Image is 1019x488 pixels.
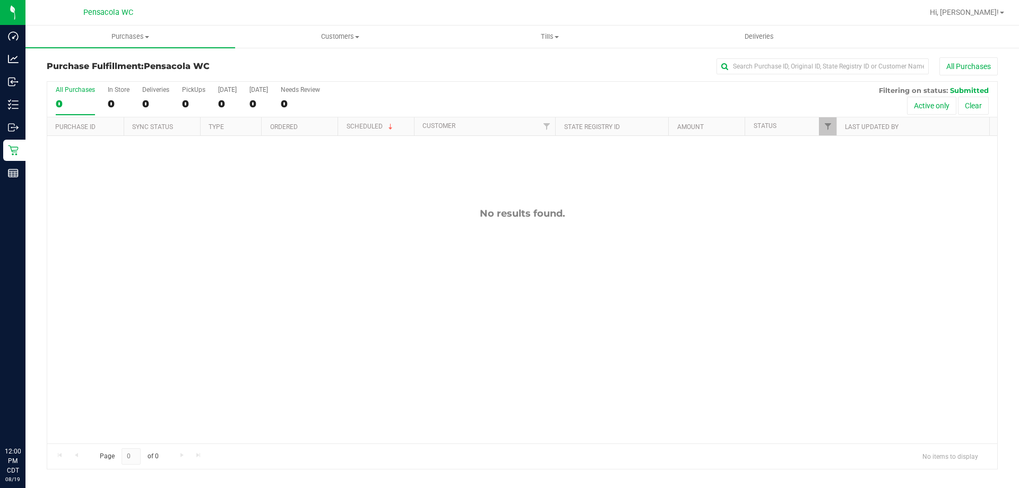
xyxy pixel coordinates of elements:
[8,31,19,41] inline-svg: Dashboard
[8,122,19,133] inline-svg: Outbound
[56,98,95,110] div: 0
[83,8,133,17] span: Pensacola WC
[754,122,776,130] a: Status
[142,86,169,93] div: Deliveries
[235,25,445,48] a: Customers
[47,62,364,71] h3: Purchase Fulfillment:
[8,99,19,110] inline-svg: Inventory
[281,98,320,110] div: 0
[108,98,129,110] div: 0
[11,403,42,435] iframe: Resource center
[716,58,929,74] input: Search Purchase ID, Original ID, State Registry ID or Customer Name...
[347,123,395,130] a: Scheduled
[144,61,210,71] span: Pensacola WC
[538,117,555,135] a: Filter
[249,98,268,110] div: 0
[91,448,167,465] span: Page of 0
[677,123,704,131] a: Amount
[8,54,19,64] inline-svg: Analytics
[281,86,320,93] div: Needs Review
[445,32,654,41] span: Tills
[236,32,444,41] span: Customers
[445,25,654,48] a: Tills
[939,57,998,75] button: All Purchases
[132,123,173,131] a: Sync Status
[819,117,836,135] a: Filter
[907,97,956,115] button: Active only
[218,98,237,110] div: 0
[930,8,999,16] span: Hi, [PERSON_NAME]!
[8,168,19,178] inline-svg: Reports
[8,145,19,156] inline-svg: Retail
[958,97,989,115] button: Clear
[47,208,997,219] div: No results found.
[5,475,21,483] p: 08/19
[564,123,620,131] a: State Registry ID
[218,86,237,93] div: [DATE]
[422,122,455,130] a: Customer
[845,123,899,131] a: Last Updated By
[270,123,298,131] a: Ordered
[182,98,205,110] div: 0
[108,86,129,93] div: In Store
[654,25,864,48] a: Deliveries
[950,86,989,95] span: Submitted
[142,98,169,110] div: 0
[209,123,224,131] a: Type
[730,32,788,41] span: Deliveries
[182,86,205,93] div: PickUps
[25,25,235,48] a: Purchases
[55,123,96,131] a: Purchase ID
[879,86,948,95] span: Filtering on status:
[8,76,19,87] inline-svg: Inbound
[56,86,95,93] div: All Purchases
[5,447,21,475] p: 12:00 PM CDT
[249,86,268,93] div: [DATE]
[25,32,235,41] span: Purchases
[914,448,987,464] span: No items to display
